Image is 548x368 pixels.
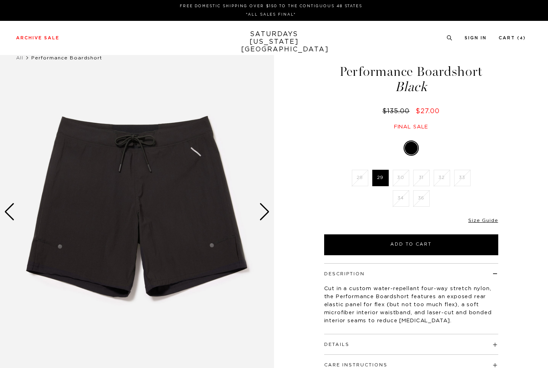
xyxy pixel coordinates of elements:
[16,36,59,40] a: Archive Sale
[405,142,418,155] label: Black
[323,124,499,130] div: Final sale
[259,203,270,221] div: Next slide
[16,55,23,60] a: All
[19,3,523,9] p: FREE DOMESTIC SHIPPING OVER $150 TO THE CONTIGUOUS 48 STATES
[4,203,15,221] div: Previous slide
[324,272,365,276] button: Description
[416,108,440,114] span: $27.00
[499,36,526,40] a: Cart (4)
[324,285,498,325] p: Cut in a custom water-repellant four-way stretch nylon, the Performance Boardshort features an ex...
[324,342,349,347] button: Details
[323,65,499,94] h1: Performance Boardshort
[31,55,102,60] span: Performance Boardshort
[241,30,307,53] a: SATURDAYS[US_STATE][GEOGRAPHIC_DATA]
[324,234,498,255] button: Add to Cart
[382,108,413,114] del: $135.00
[372,170,389,186] label: 29
[323,80,499,94] span: Black
[19,12,523,18] p: *ALL SALES FINAL*
[468,218,498,223] a: Size Guide
[324,363,388,367] button: Care Instructions
[465,36,487,40] a: Sign In
[520,37,523,40] small: 4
